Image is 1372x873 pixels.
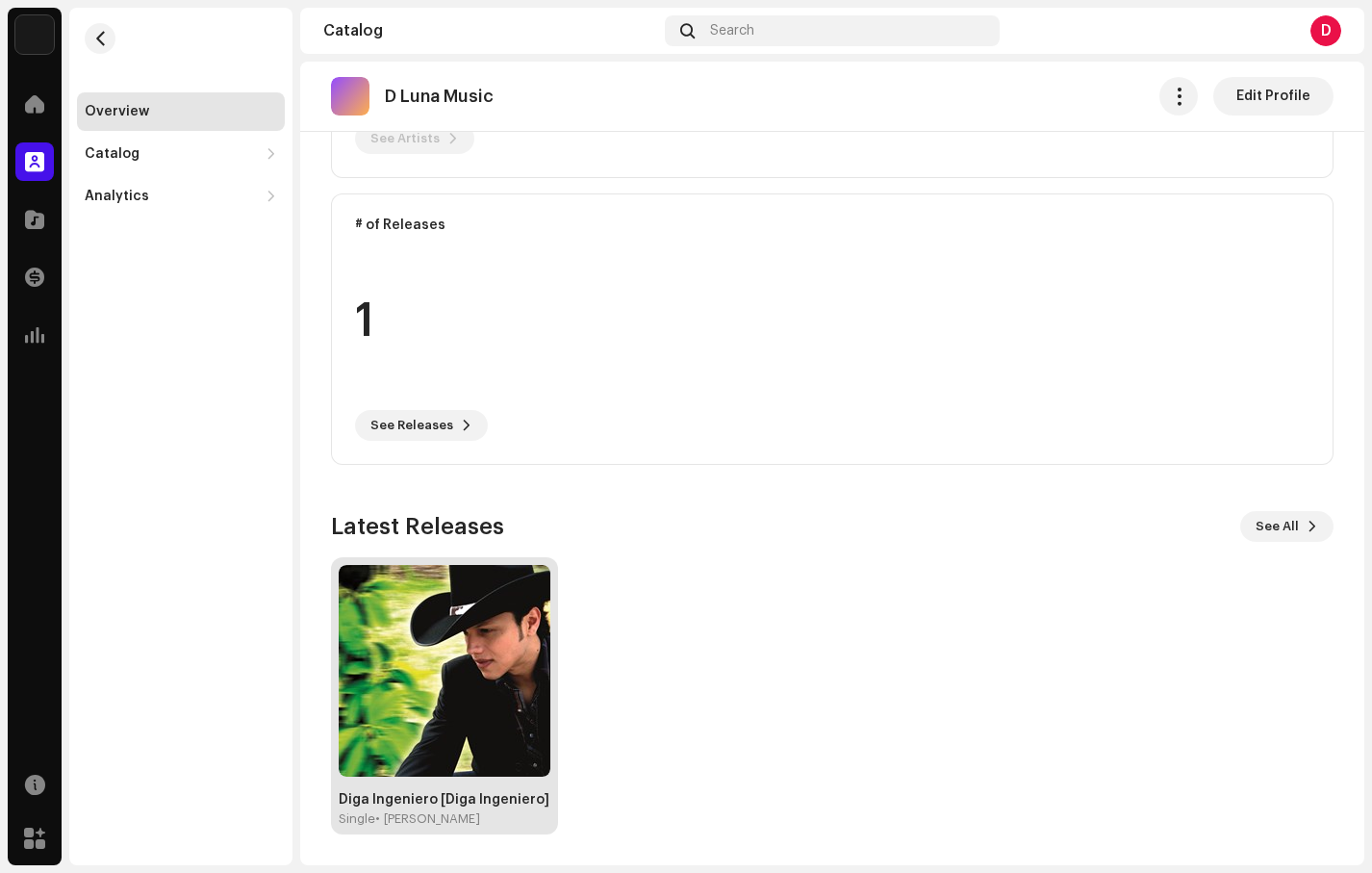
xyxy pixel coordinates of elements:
[355,410,488,441] button: See Releases
[331,511,504,542] h3: Latest Releases
[370,406,453,445] span: See Releases
[1213,77,1334,116] button: Edit Profile
[339,811,375,827] div: Single
[710,23,754,39] span: Search
[375,811,480,827] div: • [PERSON_NAME]
[77,92,285,131] re-m-nav-item: Overview
[1236,77,1310,116] span: Edit Profile
[1240,511,1334,542] button: See All
[1310,15,1341,46] div: D
[15,15,54,54] img: a6ef08d4-7f4e-4231-8c15-c968ef671a47
[323,23,657,39] div: Catalog
[331,193,1334,465] re-o-card-data: # of Releases
[85,104,149,119] div: Overview
[339,565,550,777] img: e17ecf2a-7865-4cf7-9199-cb7555ec0e4b
[1256,507,1299,546] span: See All
[77,177,285,216] re-m-nav-dropdown: Analytics
[77,135,285,173] re-m-nav-dropdown: Catalog
[385,87,494,107] p: D Luna Music
[85,146,140,162] div: Catalog
[355,218,1309,233] div: # of Releases
[85,189,149,204] div: Analytics
[339,792,550,808] div: Diga Ingeniero [Diga Ingeniero]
